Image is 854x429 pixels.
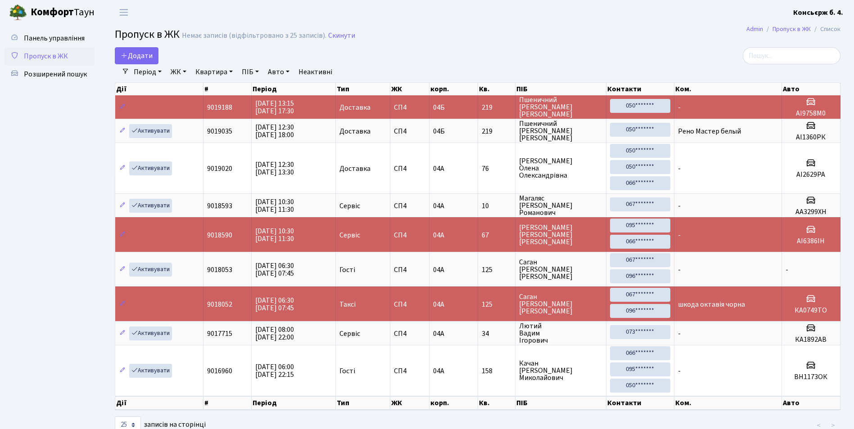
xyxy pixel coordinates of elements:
[238,64,262,80] a: ПІБ
[255,295,294,313] span: [DATE] 06:30 [DATE] 07:45
[519,259,602,280] span: Саган [PERSON_NAME] [PERSON_NAME]
[203,83,252,95] th: #
[606,83,674,95] th: Контакти
[255,160,294,177] span: [DATE] 12:30 [DATE] 13:30
[482,104,511,111] span: 219
[433,265,444,275] span: 04А
[678,201,681,211] span: -
[115,47,158,64] a: Додати
[786,237,836,246] h5: АІ6386ІН
[482,266,511,273] span: 125
[390,83,429,95] th: ЖК
[390,396,429,410] th: ЖК
[433,164,444,174] span: 04А
[786,306,836,315] h5: КА0749ТО
[786,373,836,381] h5: ВН1173ОК
[115,396,203,410] th: Дії
[786,335,836,344] h5: КА1892АВ
[339,367,355,375] span: Гості
[394,165,425,172] span: СП4
[129,161,172,175] a: Активувати
[678,265,681,275] span: -
[207,299,232,309] span: 9018052
[207,230,232,240] span: 9018590
[255,261,294,278] span: [DATE] 06:30 [DATE] 07:45
[113,5,135,20] button: Переключити навігацію
[24,33,85,43] span: Панель управління
[674,83,782,95] th: Ком.
[339,202,360,210] span: Сервіс
[264,64,293,80] a: Авто
[394,128,425,135] span: СП4
[678,126,741,136] span: Рено Мастер белый
[482,367,511,375] span: 158
[339,330,360,337] span: Сервіс
[336,83,390,95] th: Тип
[394,202,425,210] span: СП4
[793,7,843,18] a: Консьєрж б. 4.
[339,232,360,239] span: Сервіс
[433,299,444,309] span: 04А
[433,201,444,211] span: 04А
[31,5,74,19] b: Комфорт
[192,64,236,80] a: Квартира
[482,330,511,337] span: 34
[674,396,782,410] th: Ком.
[167,64,190,80] a: ЖК
[339,128,371,135] span: Доставка
[207,103,232,112] span: 9019188
[515,396,606,410] th: ПІБ
[339,301,356,308] span: Таксі
[394,104,425,111] span: СП4
[515,83,606,95] th: ПІБ
[130,64,165,80] a: Період
[678,329,681,339] span: -
[5,47,95,65] a: Пропуск в ЖК
[255,226,294,244] span: [DATE] 10:30 [DATE] 11:30
[394,301,425,308] span: СП4
[743,47,840,64] input: Пошук...
[129,263,172,277] a: Активувати
[519,96,602,118] span: Пшеничний [PERSON_NAME] [PERSON_NAME]
[115,83,203,95] th: Дії
[207,164,232,174] span: 9019020
[339,104,371,111] span: Доставка
[519,195,602,216] span: Магаляс [PERSON_NAME] Романович
[394,367,425,375] span: СП4
[519,120,602,142] span: Пшеничний [PERSON_NAME] [PERSON_NAME]
[433,126,445,136] span: 04Б
[203,396,252,410] th: #
[786,170,836,179] h5: АІ2629РА
[782,83,840,95] th: Авто
[394,232,425,239] span: СП4
[207,201,232,211] span: 9018593
[433,103,445,112] span: 04Б
[129,199,172,213] a: Активувати
[339,266,355,273] span: Гості
[519,360,602,381] span: Качан [PERSON_NAME] Миколайович
[478,396,515,410] th: Кв.
[786,265,788,275] span: -
[433,230,444,240] span: 04А
[252,83,336,95] th: Період
[678,103,681,112] span: -
[394,330,425,337] span: СП4
[678,366,681,376] span: -
[429,396,478,410] th: корп.
[786,208,836,216] h5: АА3299ХН
[339,165,371,172] span: Доставка
[252,396,336,410] th: Період
[328,31,355,40] a: Скинути
[482,232,511,239] span: 67
[773,24,811,34] a: Пропуск в ЖК
[478,83,515,95] th: Кв.
[295,64,336,80] a: Неактивні
[121,51,153,61] span: Додати
[482,301,511,308] span: 125
[24,69,87,79] span: Розширений пошук
[678,164,681,174] span: -
[129,326,172,340] a: Активувати
[207,366,232,376] span: 9016960
[733,20,854,39] nav: breadcrumb
[255,197,294,214] span: [DATE] 10:30 [DATE] 11:30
